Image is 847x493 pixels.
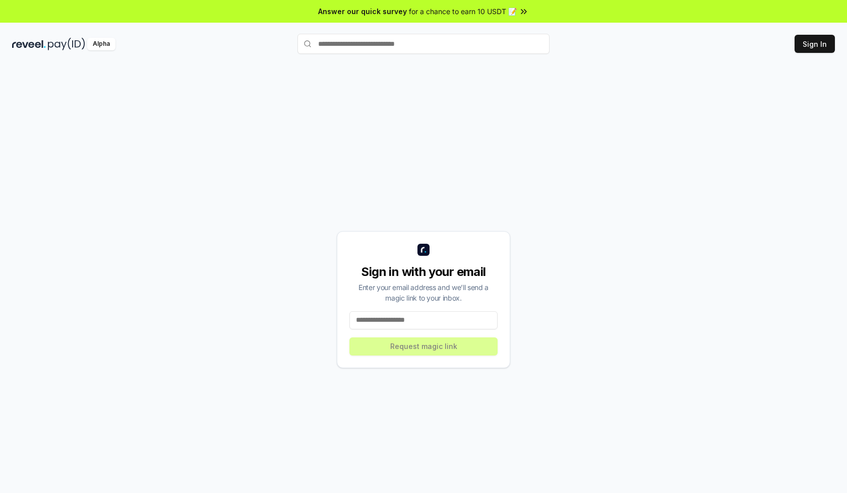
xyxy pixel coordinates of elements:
[417,244,430,256] img: logo_small
[795,35,835,53] button: Sign In
[48,38,85,50] img: pay_id
[87,38,115,50] div: Alpha
[349,264,498,280] div: Sign in with your email
[12,38,46,50] img: reveel_dark
[409,6,517,17] span: for a chance to earn 10 USDT 📝
[318,6,407,17] span: Answer our quick survey
[349,282,498,303] div: Enter your email address and we’ll send a magic link to your inbox.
